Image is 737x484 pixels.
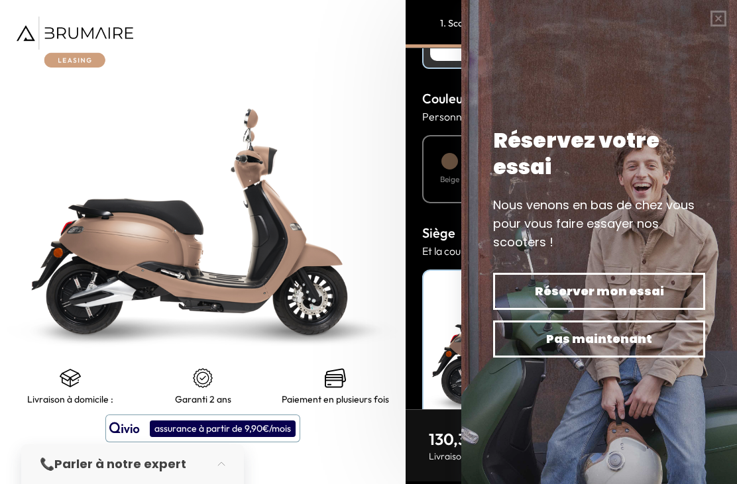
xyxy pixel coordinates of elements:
[105,414,300,442] button: assurance à partir de 9,90€/mois
[429,428,537,450] p: 130,3 € / mois
[192,367,213,389] img: certificat-de-garantie.png
[422,89,720,109] h3: Couleur
[430,277,547,295] h4: Noir
[60,367,81,389] img: shipping.png
[109,420,140,436] img: logo qivio
[422,243,720,259] p: Et la couleur de la selle :
[422,109,720,124] p: Personnalisez la couleur de votre scooter :
[429,450,537,463] p: Livraison estimée :
[17,17,133,68] img: Brumaire Leasing
[440,173,459,185] h4: Beige
[150,420,296,437] div: assurance à partir de 9,90€/mois
[27,394,113,405] p: Livraison à domicile :
[282,394,389,405] p: Paiement en plusieurs fois
[422,223,720,243] h3: Siège
[325,367,346,389] img: credit-cards.png
[175,394,231,405] p: Garanti 2 ans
